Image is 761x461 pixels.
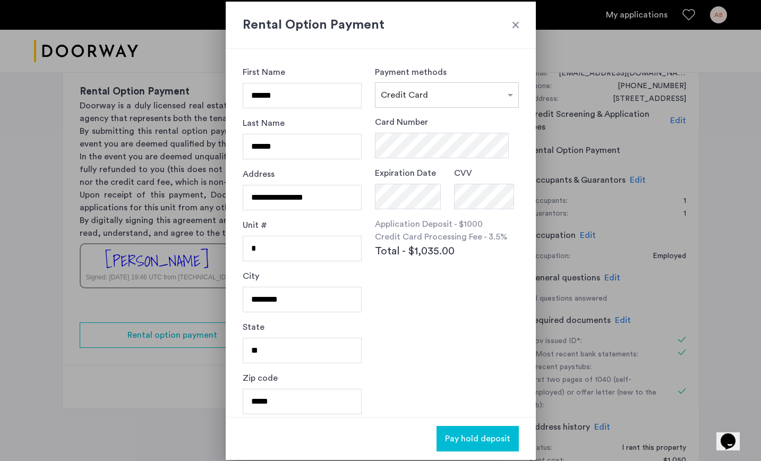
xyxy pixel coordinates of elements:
[243,372,278,385] label: Zip code
[243,117,285,130] label: Last Name
[375,116,428,129] label: Card Number
[375,243,455,259] span: Total - $1,035.00
[243,15,519,35] h2: Rental Option Payment
[375,218,518,230] p: Application Deposit - $1000
[437,426,519,451] button: button
[445,432,510,445] span: Pay hold deposit
[375,230,518,243] p: Credit Card Processing Fee - 3.5%
[454,167,472,180] label: CVV
[716,419,750,450] iframe: chat widget
[375,68,447,76] label: Payment methods
[243,168,275,181] label: Address
[243,321,264,334] label: State
[381,91,428,99] span: Credit Card
[375,167,436,180] label: Expiration Date
[243,270,259,283] label: City
[243,66,285,79] label: First Name
[243,219,267,232] label: Unit #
